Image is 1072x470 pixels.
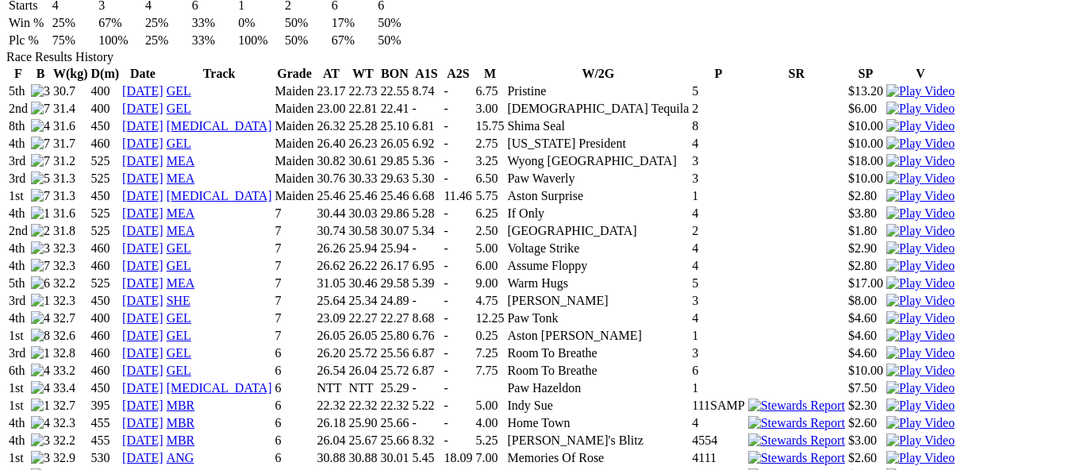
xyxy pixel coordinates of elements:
img: 3 [31,241,50,256]
img: 1 [31,206,50,221]
td: [US_STATE] President [506,136,690,152]
img: Play Video [886,259,955,273]
td: Voltage Strike [506,241,690,256]
a: [DATE] [122,276,163,290]
img: Play Video [886,137,955,151]
td: Maiden [275,83,315,99]
td: 460 [90,258,121,274]
td: 2.50 [475,223,505,239]
td: 50% [377,15,422,31]
td: 30.82 [316,153,346,169]
img: Play Video [886,311,955,326]
td: Maiden [275,118,315,134]
td: 6.50 [475,171,505,187]
td: If Only [506,206,690,222]
td: 26.40 [316,136,346,152]
td: 1 [691,188,745,204]
td: 3rd [8,153,29,169]
img: Play Video [886,329,955,343]
td: 25.46 [348,188,378,204]
a: Watch Replay on Watchdog [886,137,955,150]
td: Maiden [275,101,315,117]
td: Shima Seal [506,118,690,134]
a: Watch Replay on Watchdog [886,329,955,342]
img: Play Video [886,206,955,221]
img: 7 [31,189,50,203]
img: 7 [31,154,50,168]
a: GEL [167,259,191,272]
td: Plc % [8,33,50,48]
td: 2nd [8,223,29,239]
img: Play Video [886,171,955,186]
a: [DATE] [122,346,163,360]
td: $2.80 [847,188,884,204]
a: Watch Replay on Watchdog [886,346,955,360]
td: 2nd [8,101,29,117]
td: 3rd [8,171,29,187]
a: GEL [167,102,191,115]
img: Stewards Report [748,433,845,448]
td: 100% [237,33,282,48]
img: Play Video [886,189,955,203]
a: MEA [167,206,195,220]
a: SHE [167,294,190,307]
td: 525 [90,153,121,169]
td: 6.75 [475,83,505,99]
a: View replay [886,433,955,447]
td: 29.63 [379,171,409,187]
td: 3.25 [475,153,505,169]
th: M [475,66,505,82]
img: 4 [31,416,50,430]
a: Watch Replay on Watchdog [886,294,955,307]
a: [DATE] [122,364,163,377]
img: 6 [31,276,50,291]
td: 32.3 [52,258,89,274]
img: 5 [31,171,50,186]
td: 25% [52,15,97,31]
td: 25% [144,33,190,48]
a: Watch Replay on Watchdog [886,206,955,220]
td: 15.75 [475,118,505,134]
td: 23.00 [316,101,346,117]
td: 31.6 [52,206,89,222]
th: Track [166,66,273,82]
a: Watch Replay on Watchdog [886,259,955,272]
td: 2 [691,101,745,117]
td: 3 [691,171,745,187]
td: 6.81 [411,118,441,134]
td: 25% [144,15,190,31]
img: Stewards Report [748,399,845,413]
td: 29.86 [379,206,409,222]
td: 100% [98,33,143,48]
a: [MEDICAL_DATA] [167,381,272,395]
td: 25.10 [379,118,409,134]
a: Watch Replay on Watchdog [886,171,955,185]
div: Race Results History [6,50,1066,64]
a: Watch Replay on Watchdog [886,119,955,133]
td: 1st [8,188,29,204]
a: [DATE] [122,171,163,185]
td: 5.34 [411,223,441,239]
td: Aston Surprise [506,188,690,204]
a: GEL [167,346,191,360]
td: 33% [191,33,236,48]
td: 8th [8,118,29,134]
img: 7 [31,137,50,151]
a: [DATE] [122,451,163,464]
img: Play Video [886,433,955,448]
td: 25.94 [348,241,378,256]
a: Watch Replay on Watchdog [886,364,955,377]
td: $18.00 [847,153,884,169]
img: Play Video [886,416,955,430]
td: 22.55 [379,83,409,99]
img: 4 [31,311,50,326]
a: GEL [167,137,191,150]
td: 7 [275,223,315,239]
td: 31.6 [52,118,89,134]
td: 25.94 [379,241,409,256]
th: D(m) [90,66,121,82]
td: - [443,118,473,134]
a: [DATE] [122,224,163,237]
td: 6.25 [475,206,505,222]
th: F [8,66,29,82]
